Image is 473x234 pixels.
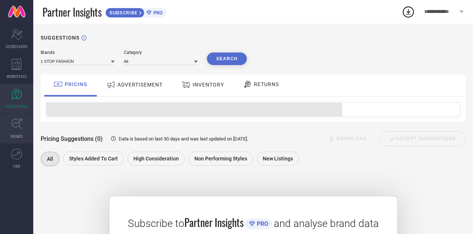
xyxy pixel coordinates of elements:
[41,35,79,41] h1: SUGGESTIONS
[207,52,247,65] button: Search
[124,50,198,55] div: Category
[41,135,103,142] span: Pricing Suggestions (0)
[133,156,179,162] span: High Consideration
[402,5,415,18] div: Open download list
[105,6,166,18] a: SUBSCRIBEPRO
[106,10,139,16] span: SUBSCRIBE
[152,10,163,16] span: PRO
[6,44,28,49] span: SCORECARDS
[194,156,247,162] span: Non Performing Styles
[118,82,163,88] span: ADVERTISEMENT
[193,82,224,88] span: INVENTORY
[47,156,53,162] span: All
[7,74,27,79] span: WORKSPACE
[41,50,115,55] div: Brands
[69,156,118,162] span: Styles Added To Cart
[119,136,248,142] span: Data is based on last 30 days and was last updated on [DATE] .
[380,131,466,146] div: Accept Suggestions
[255,220,268,227] span: PRO
[6,104,28,109] span: SUGGESTIONS
[65,81,88,87] span: PRICING
[128,217,184,230] span: Subscribe to
[10,133,23,139] span: TRENDS
[13,163,20,169] span: FWD
[254,81,279,87] span: RETURNS
[263,156,293,162] span: New Listings
[42,4,102,20] span: Partner Insights
[274,217,379,230] span: and analyse brand data
[184,215,244,230] span: Partner Insights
